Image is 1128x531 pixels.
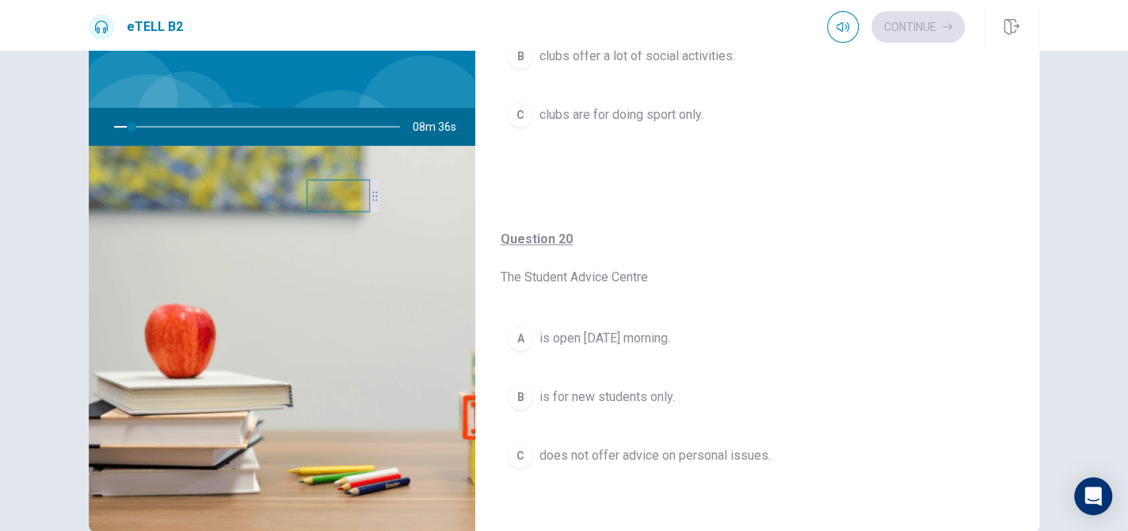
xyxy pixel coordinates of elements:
button: Ais open [DATE] morning. [501,319,1014,358]
span: clubs offer a lot of social activities. [539,47,735,66]
div: B [508,384,533,410]
span: is for new students only. [539,388,675,407]
div: A [508,326,533,351]
button: Bclubs offer a lot of social activities. [501,36,1014,76]
span: is open [DATE] morning. [539,329,670,348]
button: Cclubs are for doing sport only. [501,95,1014,135]
div: C [508,102,533,128]
span: 08m 36s [413,108,469,146]
span: does not offer advice on personal issues. [539,446,771,465]
h1: eTELL B2 [127,17,183,36]
div: Open Intercom Messenger [1074,477,1112,515]
u: Question 20 [501,231,573,246]
button: Cdoes not offer advice on personal issues. [501,436,1014,476]
span: clubs are for doing sport only. [539,105,703,124]
button: Bis for new students only. [501,377,1014,417]
div: C [508,443,533,468]
span: The Student Advice Centre [501,230,1014,287]
div: B [508,44,533,69]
